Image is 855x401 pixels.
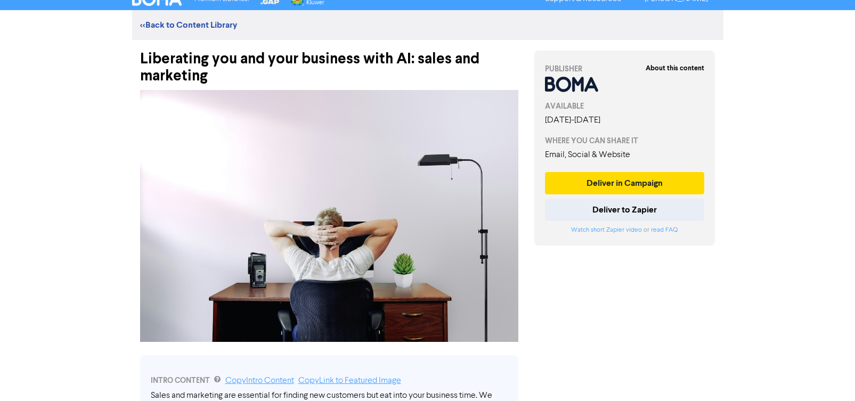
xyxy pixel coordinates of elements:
[545,135,705,146] div: WHERE YOU CAN SHARE IT
[298,377,401,385] a: Copy Link to Featured Image
[225,377,294,385] a: Copy Intro Content
[545,172,705,194] button: Deliver in Campaign
[151,374,508,387] div: INTRO CONTENT
[646,64,704,72] strong: About this content
[802,350,855,401] iframe: Chat Widget
[140,40,518,85] div: Liberating you and your business with AI: sales and marketing
[545,149,705,161] div: Email, Social & Website
[545,199,705,221] button: Deliver to Zapier
[651,227,678,233] a: read FAQ
[545,114,705,127] div: [DATE] - [DATE]
[140,20,237,30] a: <<Back to Content Library
[545,101,705,112] div: AVAILABLE
[545,225,705,235] div: or
[545,63,705,75] div: PUBLISHER
[571,227,642,233] a: Watch short Zapier video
